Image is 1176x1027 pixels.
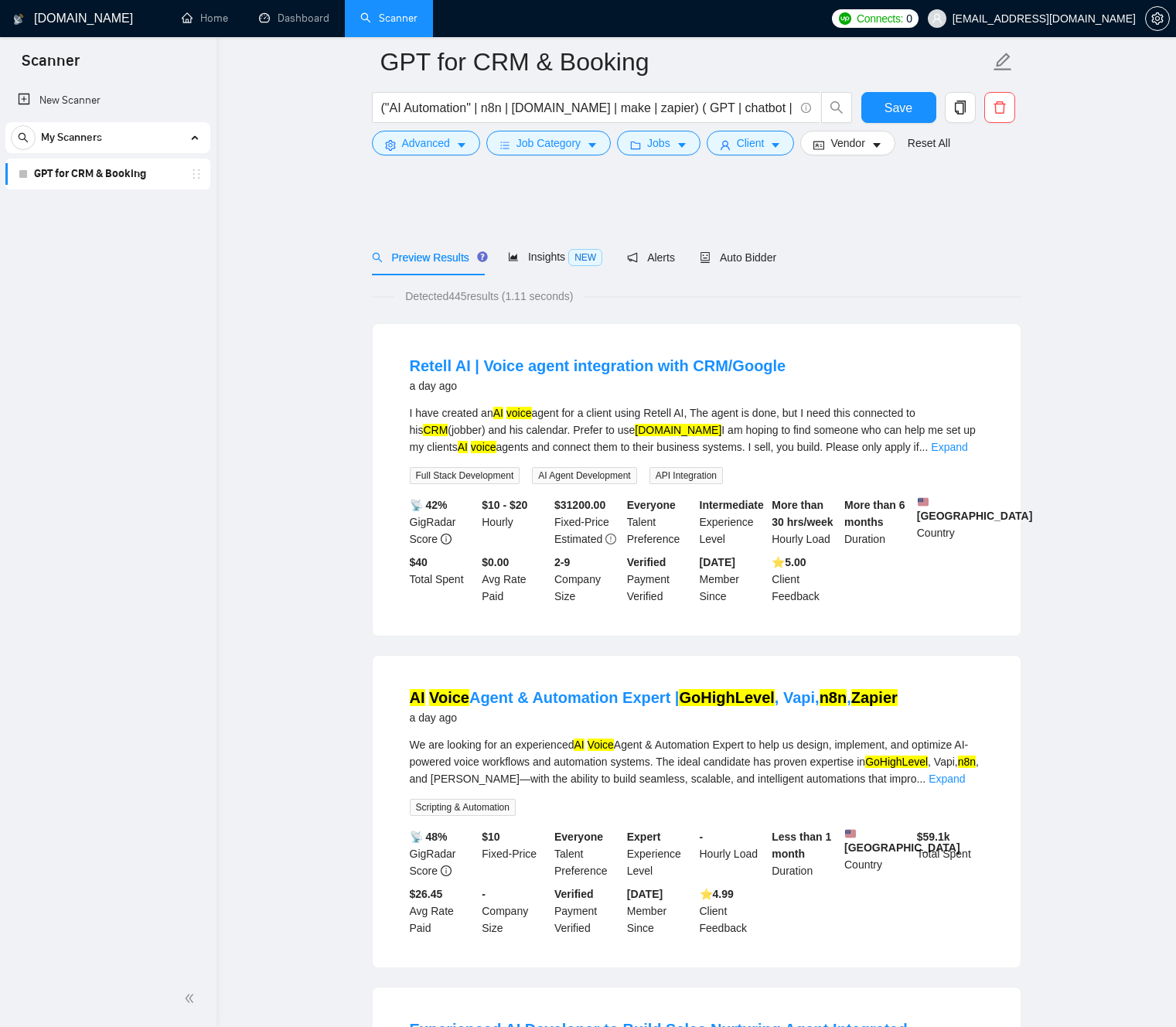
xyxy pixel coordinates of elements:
mark: voice [471,441,496,453]
div: GigRadar Score [407,496,479,548]
a: Expand [931,441,967,453]
a: Retell AI | Voice agent integration with CRM/Google [410,357,786,374]
div: I have created an agent for a client using Retell AI, The agent is done, but I need this connecte... [410,404,983,455]
span: API Integration [649,467,723,484]
div: Experience Level [624,828,697,879]
div: We are looking for an experienced Agent & Automation Expert to help us design, implement, and opt... [410,736,983,787]
b: ⭐️ 5.00 [772,556,806,568]
div: Country [914,496,987,548]
div: Experience Level [697,496,769,548]
b: Verified [627,556,666,568]
div: Total Spent [914,828,987,879]
div: Client Feedback [697,885,769,937]
mark: CRM [423,424,448,436]
span: area-chart [508,251,519,262]
div: Hourly Load [769,496,841,548]
button: barsJob Categorycaret-down [486,131,611,155]
mark: n8n [820,689,847,706]
span: info-circle [801,103,811,113]
span: copy [946,101,975,114]
b: Less than 1 month [772,831,831,860]
span: caret-down [770,139,781,151]
span: search [372,252,383,263]
input: Search Freelance Jobs... [381,98,794,118]
button: copy [945,92,976,123]
b: Everyone [627,499,676,511]
input: Scanner name... [380,43,990,81]
b: [DATE] [627,888,663,900]
span: Insights [508,251,602,263]
b: $ 31200.00 [554,499,605,511]
div: Hourly Load [697,828,769,879]
mark: AI [458,441,468,453]
span: Auto Bidder [700,251,776,264]
span: idcard [813,139,824,151]
span: Vendor [830,135,864,152]
b: More than 6 months [844,499,905,528]
a: setting [1145,12,1170,25]
div: Talent Preference [624,496,697,548]
b: More than 30 hrs/week [772,499,833,528]
span: My Scanners [41,122,102,153]
b: $ 59.1k [917,831,950,843]
span: robot [700,252,711,263]
span: Full Stack Development [410,467,520,484]
button: search [821,92,852,123]
li: New Scanner [5,85,210,116]
div: Avg Rate Paid [479,554,551,605]
span: info-circle [441,865,452,876]
span: caret-down [677,139,687,151]
button: search [11,125,36,150]
b: [GEOGRAPHIC_DATA] [917,496,1033,522]
iframe: To enrich screen reader interactions, please activate Accessibility in Grammarly extension settings [1123,974,1161,1012]
span: Jobs [647,135,670,152]
div: Company Size [551,554,624,605]
mark: AI [493,407,503,419]
span: info-circle [441,534,452,544]
a: searchScanner [360,12,418,25]
span: Connects: [857,10,903,27]
li: My Scanners [5,122,210,189]
b: $ 10 [482,831,499,843]
b: Expert [627,831,661,843]
mark: GoHighLevel [679,689,774,706]
button: userClientcaret-down [707,131,795,155]
span: user [720,139,731,151]
mark: AI [410,689,425,706]
div: Tooltip anchor [476,250,489,264]
span: Job Category [516,135,581,152]
div: a day ago [410,708,898,727]
b: [GEOGRAPHIC_DATA] [844,828,960,854]
div: Duration [841,496,914,548]
button: Save [861,92,936,123]
span: search [12,132,35,143]
span: Advanced [402,135,450,152]
div: Avg Rate Paid [407,885,479,937]
span: delete [985,101,1014,114]
span: double-left [184,991,199,1006]
span: exclamation-circle [605,534,616,544]
span: setting [1146,12,1169,25]
span: user [932,13,943,24]
b: 📡 42% [410,499,448,511]
span: Save [885,98,912,118]
b: [DATE] [700,556,735,568]
span: notification [627,252,638,263]
mark: n8n [958,756,976,768]
span: Scripting & Automation [410,799,516,816]
div: Total Spent [407,554,479,605]
b: $10 - $20 [482,499,527,511]
mark: voice [506,407,532,419]
div: Duration [769,828,841,879]
b: Intermediate [700,499,764,511]
div: Member Since [697,554,769,605]
img: upwork-logo.png [839,12,851,25]
button: settingAdvancedcaret-down [372,131,480,155]
span: edit [993,52,1013,72]
span: 0 [906,10,912,27]
div: Payment Verified [551,885,624,937]
span: folder [630,139,641,151]
span: caret-down [456,139,467,151]
a: homeHome [182,12,228,25]
div: Fixed-Price [479,828,551,879]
